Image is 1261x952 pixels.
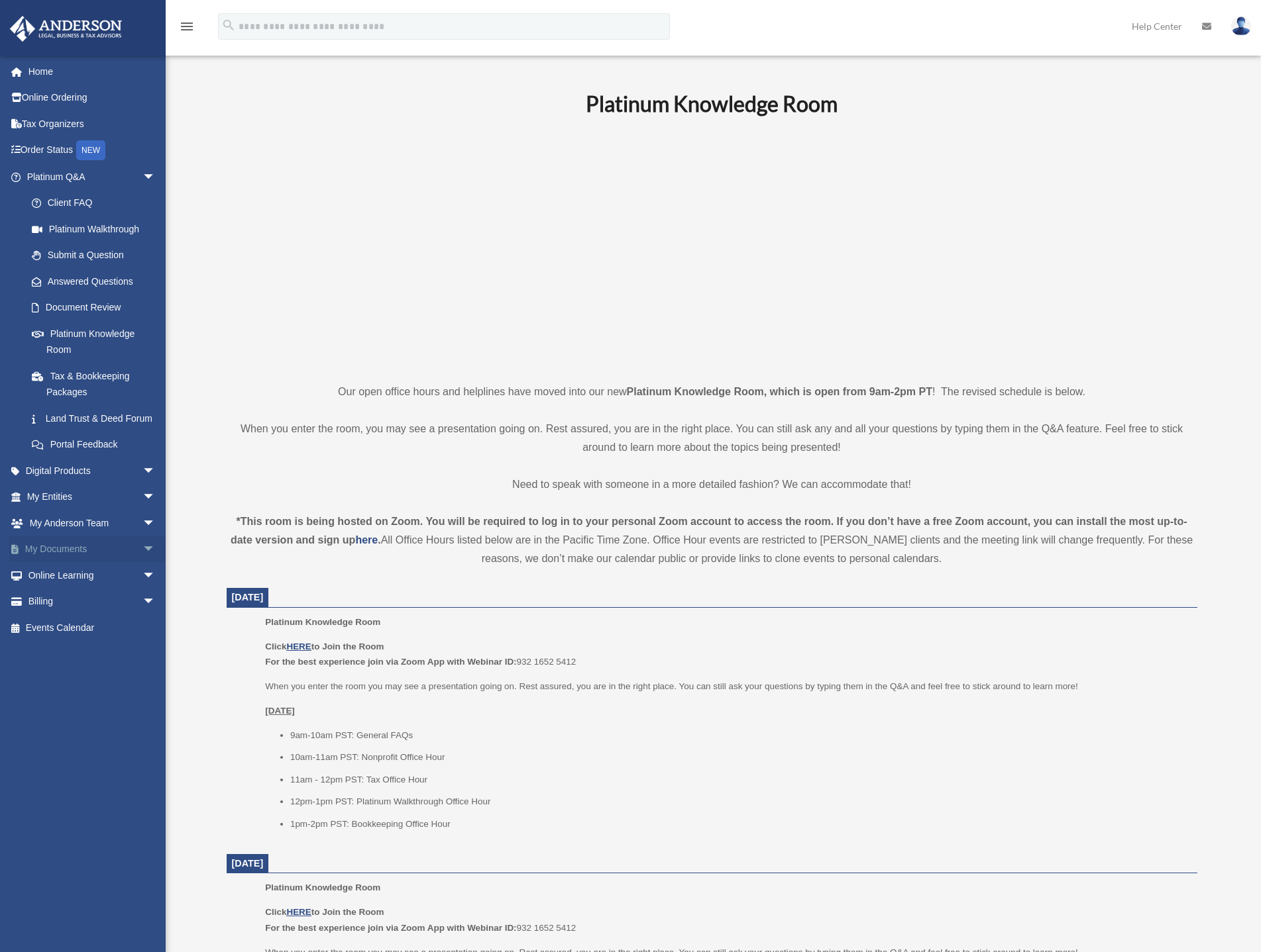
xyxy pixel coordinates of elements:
[19,295,176,321] a: Document Review
[265,617,380,627] span: Platinum Knowledge Room
[290,772,1188,788] li: 11am - 12pm PST: Tax Office Hour
[9,562,176,589] a: Online Learningarrow_drop_down
[227,420,1197,457] p: When you enter the room, you may see a presentation going on. Rest assured, you are in the right ...
[142,510,169,537] span: arrow_drop_down
[290,816,1188,832] li: 1pm-2pm PST: Bookkeeping Office Hour
[19,216,176,242] a: Platinum Walkthrough
[142,457,169,485] span: arrow_drop_down
[1231,17,1251,36] img: User Pic
[76,140,105,160] div: NEW
[355,534,378,546] a: here
[265,679,1187,694] p: When you enter the room you may see a presentation going on. Rest assured, you are in the right p...
[231,516,1187,546] strong: *This room is being hosted on Zoom. You will be required to log in to your personal Zoom account ...
[142,484,169,511] span: arrow_drop_down
[19,363,176,405] a: Tax & Bookkeeping Packages
[142,536,169,563] span: arrow_drop_down
[9,536,176,563] a: My Documentsarrow_drop_down
[586,91,838,117] b: Platinum Knowledge Room
[286,642,311,651] a: HERE
[265,706,295,716] u: [DATE]
[290,749,1188,765] li: 10am-11am PST: Nonprofit Office Hour
[19,432,176,458] a: Portal Feedback
[513,134,910,358] iframe: 231110_Toby_KnowledgeRoom
[227,475,1197,494] p: Need to speak with someone in a more detailed fashion? We can accommodate that!
[142,562,169,589] span: arrow_drop_down
[290,794,1188,810] li: 12pm-1pm PST: Platinum Walkthrough Office Hour
[9,457,176,484] a: Digital Productsarrow_drop_down
[179,19,195,34] i: menu
[286,907,311,917] a: HERE
[265,642,384,651] b: Click to Join the Room
[290,728,1188,743] li: 9am-10am PST: General FAQs
[6,16,126,42] img: Anderson Advisors Platinum Portal
[9,510,176,536] a: My Anderson Teamarrow_drop_down
[9,484,176,510] a: My Entitiesarrow_drop_down
[265,907,384,917] b: Click to Join the Room
[9,85,176,111] a: Online Ordering
[265,657,516,667] b: For the best experience join via Zoom App with Webinar ID:
[9,111,176,137] a: Tax Organizers
[227,383,1197,401] p: Our open office hours and helplines have moved into our new ! The revised schedule is below.
[227,512,1197,568] div: All Office Hours listed below are in the Pacific Time Zone. Office Hour events are restricted to ...
[627,386,932,397] strong: Platinum Knowledge Room, which is open from 9am-2pm PT
[9,164,176,190] a: Platinum Q&Aarrow_drop_down
[9,58,176,85] a: Home
[179,23,195,34] a: menu
[265,904,1187,935] p: 932 1652 5412
[221,18,236,32] i: search
[378,534,380,546] strong: .
[9,589,176,615] a: Billingarrow_drop_down
[265,639,1187,670] p: 932 1652 5412
[19,242,176,269] a: Submit a Question
[19,190,176,216] a: Client FAQ
[9,614,176,641] a: Events Calendar
[265,923,516,933] b: For the best experience join via Zoom App with Webinar ID:
[9,137,176,164] a: Order StatusNEW
[19,405,176,432] a: Land Trust & Deed Forum
[19,268,176,295] a: Answered Questions
[232,858,264,869] span: [DATE]
[142,589,169,616] span: arrow_drop_down
[265,882,380,892] span: Platinum Knowledge Room
[232,592,264,602] span: [DATE]
[19,320,169,363] a: Platinum Knowledge Room
[142,164,169,191] span: arrow_drop_down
